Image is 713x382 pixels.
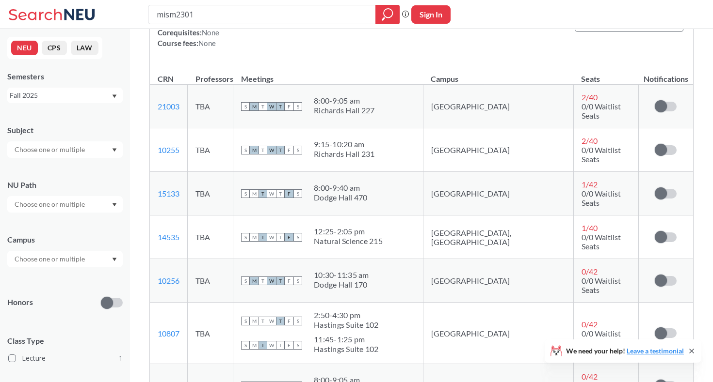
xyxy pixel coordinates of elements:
[566,348,684,354] span: We need your help!
[423,303,573,364] td: [GEOGRAPHIC_DATA]
[276,102,285,111] span: T
[267,341,276,350] span: W
[112,94,117,98] svg: Dropdown arrow
[188,64,233,85] th: Professors
[8,352,123,365] label: Lecture
[382,8,393,21] svg: magnifying glass
[375,5,400,24] div: magnifying glass
[202,28,219,37] span: None
[241,233,250,242] span: S
[293,102,302,111] span: S
[158,145,179,154] a: 10255
[259,276,267,285] span: T
[582,223,598,232] span: 1 / 40
[285,102,293,111] span: F
[639,64,693,85] th: Notifications
[314,183,368,193] div: 8:00 - 9:40 am
[158,102,179,111] a: 21003
[7,297,33,308] p: Honors
[582,180,598,189] span: 1 / 42
[259,189,267,198] span: T
[241,317,250,325] span: S
[423,259,573,303] td: [GEOGRAPHIC_DATA]
[276,276,285,285] span: T
[314,270,369,280] div: 10:30 - 11:35 am
[423,64,573,85] th: Campus
[7,71,123,82] div: Semesters
[285,146,293,154] span: F
[7,125,123,136] div: Subject
[285,317,293,325] span: F
[250,102,259,111] span: M
[314,335,379,344] div: 11:45 - 1:25 pm
[293,233,302,242] span: S
[582,102,621,120] span: 0/0 Waitlist Seats
[423,85,573,128] td: [GEOGRAPHIC_DATA]
[158,232,179,242] a: 14535
[276,189,285,198] span: T
[314,236,383,246] div: Natural Science 215
[10,144,91,155] input: Choose one or multiple
[276,146,285,154] span: T
[423,215,573,259] td: [GEOGRAPHIC_DATA], [GEOGRAPHIC_DATA]
[7,196,123,213] div: Dropdown arrow
[293,341,302,350] span: S
[411,5,451,24] button: Sign In
[267,233,276,242] span: W
[259,146,267,154] span: T
[627,347,684,355] a: Leave a testimonial
[112,203,117,207] svg: Dropdown arrow
[285,189,293,198] span: F
[267,317,276,325] span: W
[158,329,179,338] a: 10807
[314,344,379,354] div: Hastings Suite 102
[71,41,98,55] button: LAW
[250,317,259,325] span: M
[112,148,117,152] svg: Dropdown arrow
[10,253,91,265] input: Choose one or multiple
[423,172,573,215] td: [GEOGRAPHIC_DATA]
[314,139,374,149] div: 9:15 - 10:20 am
[241,102,250,111] span: S
[582,145,621,164] span: 0/0 Waitlist Seats
[582,329,621,347] span: 0/0 Waitlist Seats
[188,259,233,303] td: TBA
[285,276,293,285] span: F
[250,233,259,242] span: M
[293,146,302,154] span: S
[293,317,302,325] span: S
[188,128,233,172] td: TBA
[10,199,91,210] input: Choose one or multiple
[158,276,179,285] a: 10256
[314,310,379,320] div: 2:50 - 4:30 pm
[285,341,293,350] span: F
[314,149,374,159] div: Richards Hall 231
[582,320,598,329] span: 0 / 42
[7,141,123,158] div: Dropdown arrow
[267,102,276,111] span: W
[188,303,233,364] td: TBA
[285,233,293,242] span: F
[259,102,267,111] span: T
[188,85,233,128] td: TBA
[573,64,638,85] th: Seats
[112,258,117,261] svg: Dropdown arrow
[188,215,233,259] td: TBA
[582,189,621,207] span: 0/0 Waitlist Seats
[233,64,423,85] th: Meetings
[241,276,250,285] span: S
[267,146,276,154] span: W
[7,336,123,346] span: Class Type
[241,341,250,350] span: S
[314,193,368,202] div: Dodge Hall 470
[241,189,250,198] span: S
[42,41,67,55] button: CPS
[314,280,369,290] div: Dodge Hall 170
[259,317,267,325] span: T
[267,276,276,285] span: W
[582,232,621,251] span: 0/0 Waitlist Seats
[250,189,259,198] span: M
[119,353,123,364] span: 1
[250,276,259,285] span: M
[250,341,259,350] span: M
